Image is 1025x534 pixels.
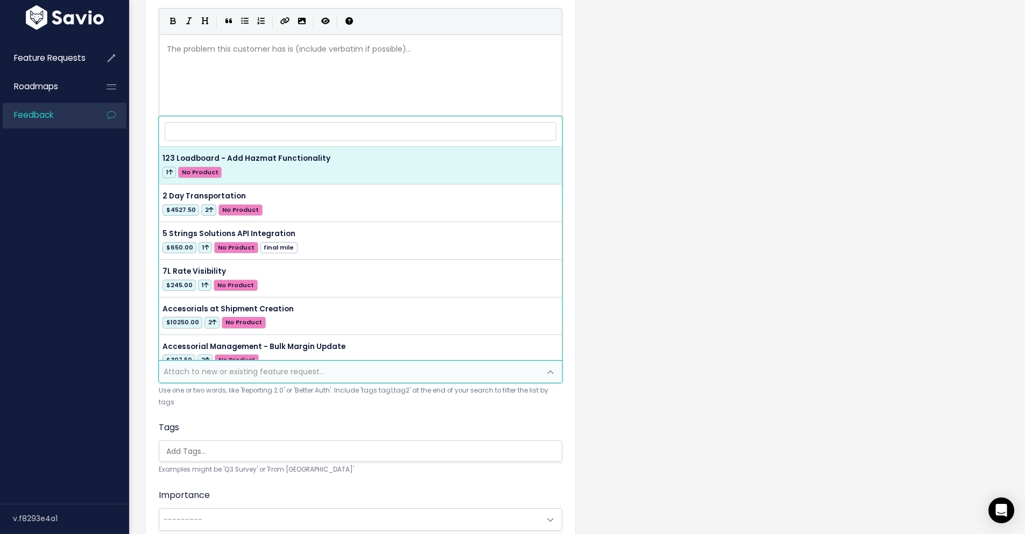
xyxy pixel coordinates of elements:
[162,354,195,366] span: $307.50
[294,13,310,30] button: Import an image
[14,52,86,63] span: Feature Requests
[337,15,338,28] i: |
[181,13,197,30] button: Italic
[253,13,269,30] button: Numbered List
[201,204,216,216] span: 2
[164,514,202,525] span: ---------
[159,385,562,408] small: Use one or two words, like 'Reporting 2.0' or 'Better Auth'. Include 'tags:tag1,tag2' at the end ...
[237,13,253,30] button: Generic List
[159,421,179,434] label: Tags
[988,497,1014,523] div: Open Intercom Messenger
[214,280,257,291] span: No Product
[162,167,176,178] span: 1
[14,81,58,92] span: Roadmaps
[260,242,298,253] span: final mile
[214,242,258,253] span: No Product
[162,191,246,201] span: 2 Day Transportation
[277,13,294,30] button: Create Link
[3,46,89,70] a: Feature Requests
[317,13,334,30] button: Toggle Preview
[3,103,89,127] a: Feedback
[14,109,53,120] span: Feedback
[162,204,199,216] span: $4527.50
[199,242,212,253] span: 1
[178,167,222,178] span: No Product
[13,504,129,532] div: v.f8293e4a1
[165,13,181,30] button: Bold
[162,446,564,457] input: Add Tags...
[272,15,273,28] i: |
[197,13,213,30] button: Heading
[159,489,210,502] label: Importance
[162,280,196,291] span: $245.00
[313,15,314,28] i: |
[23,5,107,30] img: logo-white.9d6f32f41409.svg
[162,341,345,352] span: Accessorial Management - Bulk Margin Update
[162,242,196,253] span: $650.00
[162,304,294,314] span: Accesorials at Shipment Creation
[218,204,262,216] span: No Product
[162,266,226,276] span: 7L Rate Visibility
[341,13,357,30] button: Markdown Guide
[198,280,211,291] span: 1
[197,354,213,366] span: 2
[164,366,324,377] span: Attach to new or existing feature request...
[204,317,220,328] span: 2
[3,74,89,99] a: Roadmaps
[222,317,265,328] span: No Product
[162,229,295,239] span: 5 Strings Solutions API Integration
[215,354,258,366] span: No Product
[159,464,562,475] small: Examples might be 'Q3 Survey' or 'From [GEOGRAPHIC_DATA]'
[162,153,330,163] span: 123 Loadboard - Add Hazmat Functionality
[216,15,217,28] i: |
[221,13,237,30] button: Quote
[162,317,202,328] span: $10250.00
